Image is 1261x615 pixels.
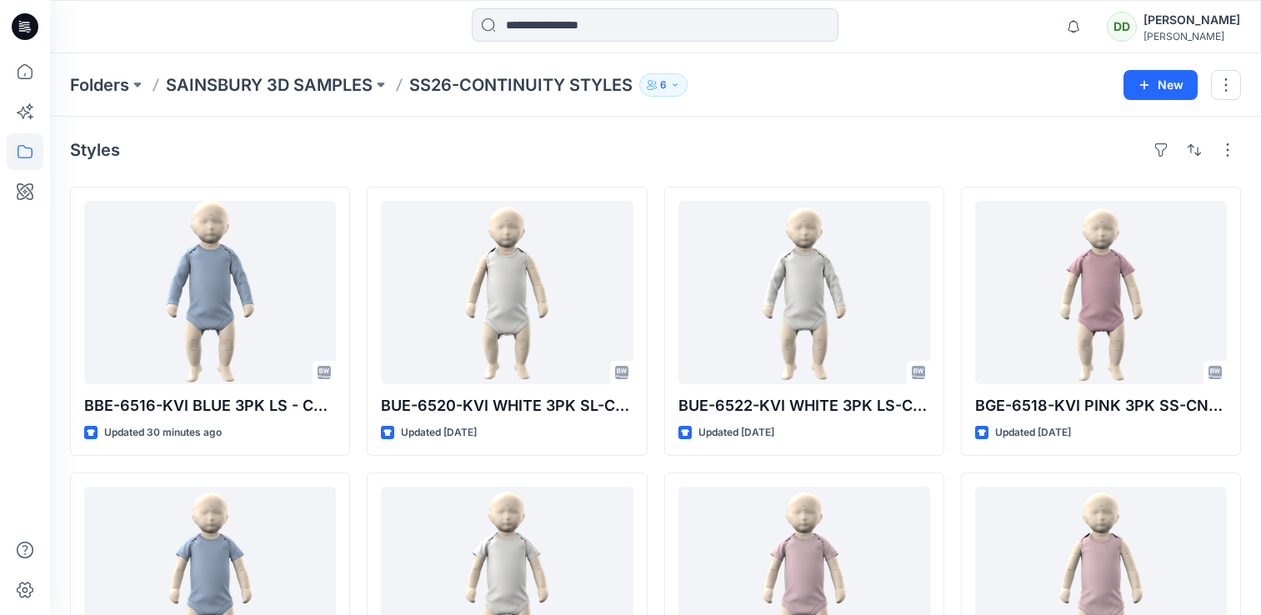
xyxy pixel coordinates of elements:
[698,424,774,442] p: Updated [DATE]
[975,394,1227,417] p: BGE-6518-KVI PINK 3PK SS-CNTY PINK 3PK SS BODYSUITS
[1143,30,1240,42] div: [PERSON_NAME]
[381,201,633,384] a: BUE-6520-KVI WHITE 3PK SL-CNTY WHITE KVI 3PK SL BODYSUITS
[639,73,688,97] button: 6
[678,394,930,417] p: BUE-6522-KVI WHITE 3PK LS-CNTY WHITE KVI 3PK LS BODYSUITS
[995,424,1071,442] p: Updated [DATE]
[409,73,633,97] p: SS26-CONTINUITY STYLES
[1107,12,1137,42] div: DD
[401,424,477,442] p: Updated [DATE]
[104,424,222,442] p: Updated 30 minutes ago
[70,73,129,97] a: Folders
[975,201,1227,384] a: BGE-6518-KVI PINK 3PK SS-CNTY PINK 3PK SS BODYSUITS
[166,73,373,97] a: SAINSBURY 3D SAMPLES
[660,76,667,94] p: 6
[70,140,120,160] h4: Styles
[1143,10,1240,30] div: [PERSON_NAME]
[1123,70,1198,100] button: New
[381,394,633,417] p: BUE-6520-KVI WHITE 3PK SL-CNTY WHITE KVI 3PK SL BODYSUITS
[84,394,336,417] p: BBE-6516-KVI BLUE 3PK LS - CNTY BLUE 3PK LS BODYSUITS
[84,201,336,384] a: BBE-6516-KVI BLUE 3PK LS - CNTY BLUE 3PK LS BODYSUITS
[678,201,930,384] a: BUE-6522-KVI WHITE 3PK LS-CNTY WHITE KVI 3PK LS BODYSUITS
